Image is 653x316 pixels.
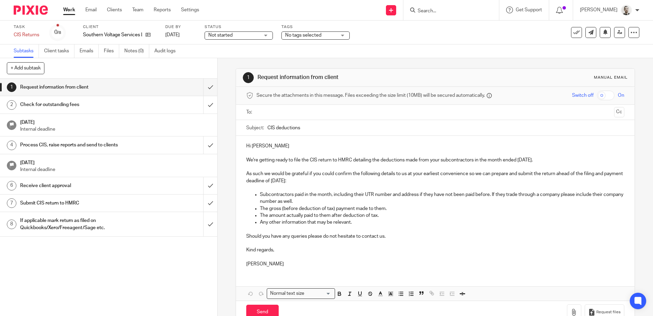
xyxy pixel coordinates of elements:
[7,141,16,150] div: 4
[256,92,485,99] span: Secure the attachments in this message. Files exceeding the size limit (10MB) will be secured aut...
[205,24,273,30] label: Status
[14,44,39,58] a: Subtasks
[285,33,321,38] span: No tags selected
[7,100,16,110] div: 2
[14,24,41,30] label: Task
[260,219,624,226] p: Any other information that may be relevant.
[83,31,142,38] p: Southern Voltage Services Ltd
[594,75,628,80] div: Manual email
[246,233,624,240] p: Should you have any queries please do not hesitate to contact us.
[165,24,196,30] label: Due by
[20,117,211,126] h1: [DATE]
[243,72,254,83] div: 1
[621,5,632,16] img: PS.png
[246,247,624,253] p: Kind regards,
[85,6,97,13] a: Email
[14,31,41,38] div: CIS Returns
[246,143,624,149] p: Hi [PERSON_NAME]
[208,33,233,38] span: Not started
[267,288,335,299] div: Search for option
[7,181,16,190] div: 6
[63,6,75,13] a: Work
[181,6,199,13] a: Settings
[20,215,138,233] h1: If applicable mark return as filed on Quickbooks/Xero/Freeagent/Sage etc.
[20,181,138,191] h1: Receive client approval
[7,198,16,208] div: 7
[20,198,138,208] h1: Submit CIS return to HMRC
[54,28,61,36] div: 0
[246,124,264,131] label: Subject:
[154,44,181,58] a: Audit logs
[20,126,211,133] p: Internal deadline
[260,205,624,212] p: The gross (before deduction of tax) payment made to them.
[7,62,44,74] button: + Add subtask
[614,107,624,117] button: Cc
[258,74,450,81] h1: Request information from client
[165,32,180,37] span: [DATE]
[20,82,138,92] h1: Request information from client
[124,44,149,58] a: Notes (0)
[57,31,61,35] small: /8
[580,6,617,13] p: [PERSON_NAME]
[14,5,48,15] img: Pixie
[107,6,122,13] a: Clients
[246,261,624,267] p: [PERSON_NAME]
[596,310,621,315] span: Request files
[260,212,624,219] p: The amount actually paid to them after deduction of tax.
[417,8,478,14] input: Search
[572,92,594,99] span: Switch off
[516,8,542,12] span: Get Support
[20,140,138,150] h1: Process CIS, raise reports and send to clients
[246,109,254,116] label: To:
[618,92,624,99] span: On
[44,44,74,58] a: Client tasks
[246,170,624,184] p: As such we would be grateful if you could confirm the following details to us at your earliest co...
[83,24,157,30] label: Client
[132,6,143,13] a: Team
[154,6,171,13] a: Reports
[268,290,306,297] span: Normal text size
[281,24,350,30] label: Tags
[80,44,99,58] a: Emails
[20,166,211,173] p: Internal deadline
[306,290,331,297] input: Search for option
[20,158,211,166] h1: [DATE]
[7,82,16,92] div: 1
[260,191,624,205] p: Subcontractors paid in the month, including their UTR number and address if they have not been pa...
[246,157,624,163] p: We're getting ready to file the CIS return to HMRC detailing the deductions made from your subcon...
[104,44,119,58] a: Files
[20,100,138,110] h1: Check for outstanding fees
[7,220,16,229] div: 8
